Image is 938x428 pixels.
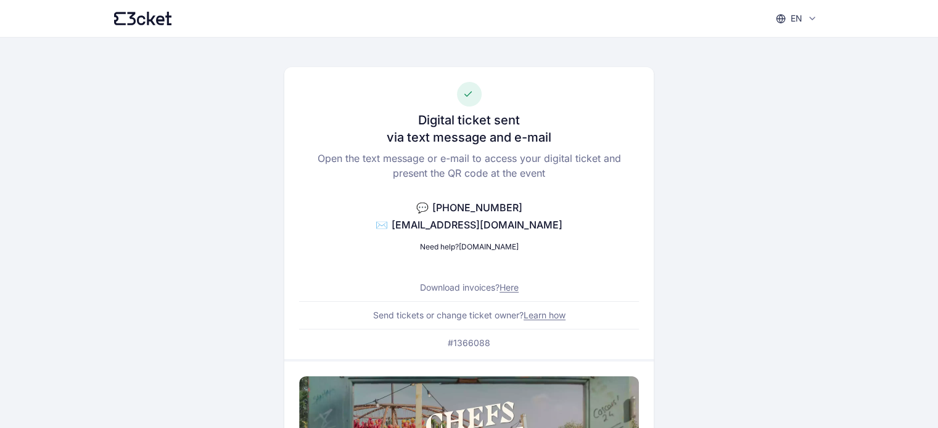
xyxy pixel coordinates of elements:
[387,129,551,146] h3: via text message and e-mail
[500,282,519,293] a: Here
[791,12,802,25] p: en
[392,219,562,231] span: [EMAIL_ADDRESS][DOMAIN_NAME]
[448,337,490,349] p: #1366088
[459,242,519,251] a: [DOMAIN_NAME]
[420,242,459,251] span: Need help?
[418,111,520,129] h3: Digital ticket sent
[376,219,388,231] span: ✉️
[524,310,566,320] a: Learn how
[432,201,522,214] span: [PHONE_NUMBER]
[373,309,566,321] p: Send tickets or change ticket owner?
[416,201,429,214] span: 💬
[299,151,639,180] p: Open the text message or e-mail to access your digital ticket and present the QR code at the event
[420,281,519,294] p: Download invoices?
